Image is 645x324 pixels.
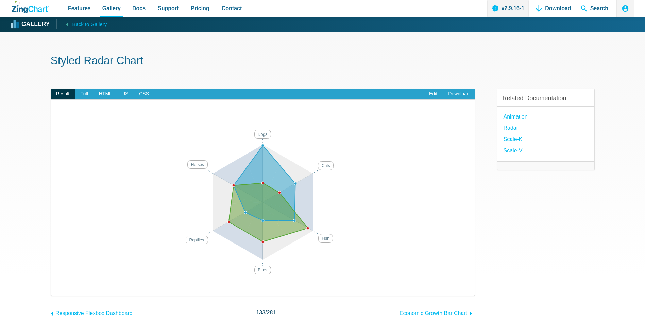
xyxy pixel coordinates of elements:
span: 133 [256,310,265,316]
span: HTML [94,89,117,100]
span: 281 [267,310,276,316]
strong: Gallery [21,21,50,28]
a: Gallery [12,19,50,30]
span: CSS [134,89,154,100]
a: Edit [424,89,443,100]
span: Docs [132,4,146,13]
span: Support [158,4,179,13]
a: Back to Gallery [56,19,107,29]
a: ZingChart Logo. Click to return to the homepage [12,1,50,13]
span: / [256,308,276,317]
span: Pricing [191,4,209,13]
span: Full [75,89,94,100]
a: Radar [504,123,519,132]
a: Download [443,89,475,100]
span: Economic Growth Bar Chart [400,310,467,316]
a: Scale-K [504,134,523,144]
a: Responsive Flexbox Dashboard [51,307,133,318]
h3: Related Documentation: [503,94,589,102]
span: JS [117,89,134,100]
span: Gallery [102,4,121,13]
span: Features [68,4,91,13]
a: Scale-V [504,146,523,155]
h1: Styled Radar Chart [51,54,595,69]
span: Result [51,89,75,100]
span: Back to Gallery [72,20,107,29]
a: Economic Growth Bar Chart [400,307,475,318]
span: Contact [222,4,242,13]
span: Responsive Flexbox Dashboard [55,310,133,316]
a: Animation [504,112,528,121]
